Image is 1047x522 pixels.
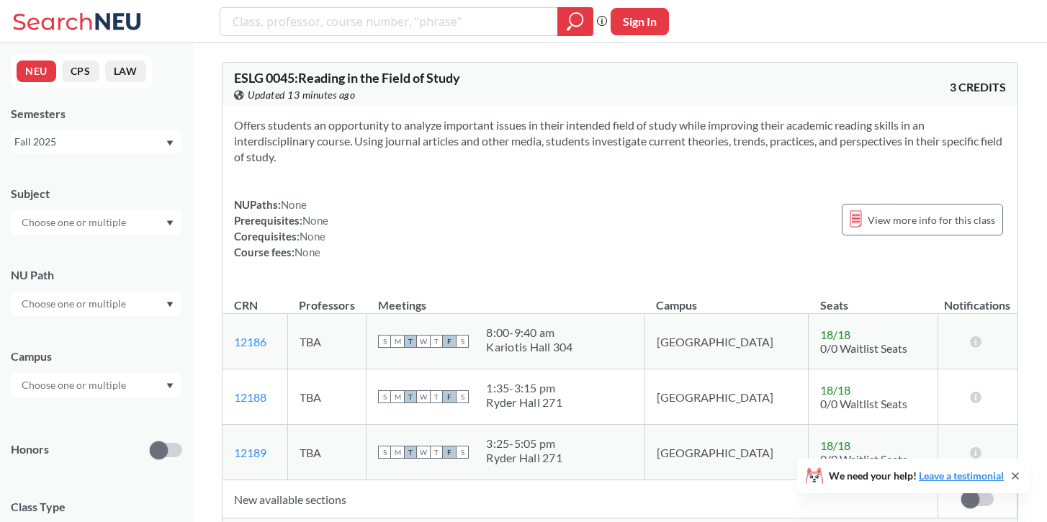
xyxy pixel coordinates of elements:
[820,341,907,355] span: 0/0 Waitlist Seats
[391,446,404,459] span: M
[231,9,547,34] input: Class, professor, course number, "phrase"
[919,469,1004,482] a: Leave a testimonial
[234,335,266,348] a: 12186
[486,381,562,395] div: 1:35 - 3:15 pm
[17,60,56,82] button: NEU
[430,446,443,459] span: T
[456,390,469,403] span: S
[11,267,182,283] div: NU Path
[443,335,456,348] span: F
[11,186,182,202] div: Subject
[404,335,417,348] span: T
[456,335,469,348] span: S
[11,210,182,235] div: Dropdown arrow
[11,348,182,364] div: Campus
[486,340,572,354] div: Kariotis Hall 304
[611,8,669,35] button: Sign In
[234,390,266,404] a: 12188
[443,446,456,459] span: F
[430,335,443,348] span: T
[644,314,808,369] td: [GEOGRAPHIC_DATA]
[62,60,99,82] button: CPS
[391,390,404,403] span: M
[234,297,258,313] div: CRN
[11,441,49,458] p: Honors
[486,436,562,451] div: 3:25 - 5:05 pm
[391,335,404,348] span: M
[14,214,135,231] input: Choose one or multiple
[820,383,850,397] span: 18 / 18
[868,211,995,229] span: View more info for this class
[417,335,430,348] span: W
[295,246,320,258] span: None
[281,198,307,211] span: None
[11,130,182,153] div: Fall 2025Dropdown arrow
[417,390,430,403] span: W
[14,295,135,312] input: Choose one or multiple
[234,446,266,459] a: 12189
[829,471,1004,481] span: We need your help!
[456,446,469,459] span: S
[234,197,328,260] div: NUPaths: Prerequisites: Corequisites: Course fees:
[820,438,850,452] span: 18 / 18
[644,425,808,480] td: [GEOGRAPHIC_DATA]
[14,377,135,394] input: Choose one or multiple
[300,230,325,243] span: None
[404,390,417,403] span: T
[248,87,355,103] span: Updated 13 minutes ago
[287,369,367,425] td: TBA
[11,106,182,122] div: Semesters
[287,283,367,314] th: Professors
[486,451,562,465] div: Ryder Hall 271
[820,397,907,410] span: 0/0 Waitlist Seats
[557,7,593,36] div: magnifying glass
[367,283,644,314] th: Meetings
[14,134,165,150] div: Fall 2025
[809,283,938,314] th: Seats
[820,328,850,341] span: 18 / 18
[234,70,460,86] span: ESLG 0045 : Reading in the Field of Study
[11,373,182,397] div: Dropdown arrow
[644,369,808,425] td: [GEOGRAPHIC_DATA]
[223,480,938,518] td: New available sections
[287,314,367,369] td: TBA
[644,283,808,314] th: Campus
[105,60,146,82] button: LAW
[486,325,572,340] div: 8:00 - 9:40 am
[302,214,328,227] span: None
[417,446,430,459] span: W
[378,335,391,348] span: S
[166,302,174,307] svg: Dropdown arrow
[166,220,174,226] svg: Dropdown arrow
[820,452,907,466] span: 0/0 Waitlist Seats
[567,12,584,32] svg: magnifying glass
[11,499,182,515] span: Class Type
[166,383,174,389] svg: Dropdown arrow
[378,390,391,403] span: S
[234,117,1006,165] section: Offers students an opportunity to analyze important issues in their intended field of study while...
[443,390,456,403] span: F
[287,425,367,480] td: TBA
[950,79,1006,95] span: 3 CREDITS
[166,140,174,146] svg: Dropdown arrow
[430,390,443,403] span: T
[378,446,391,459] span: S
[938,283,1017,314] th: Notifications
[404,446,417,459] span: T
[486,395,562,410] div: Ryder Hall 271
[11,292,182,316] div: Dropdown arrow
